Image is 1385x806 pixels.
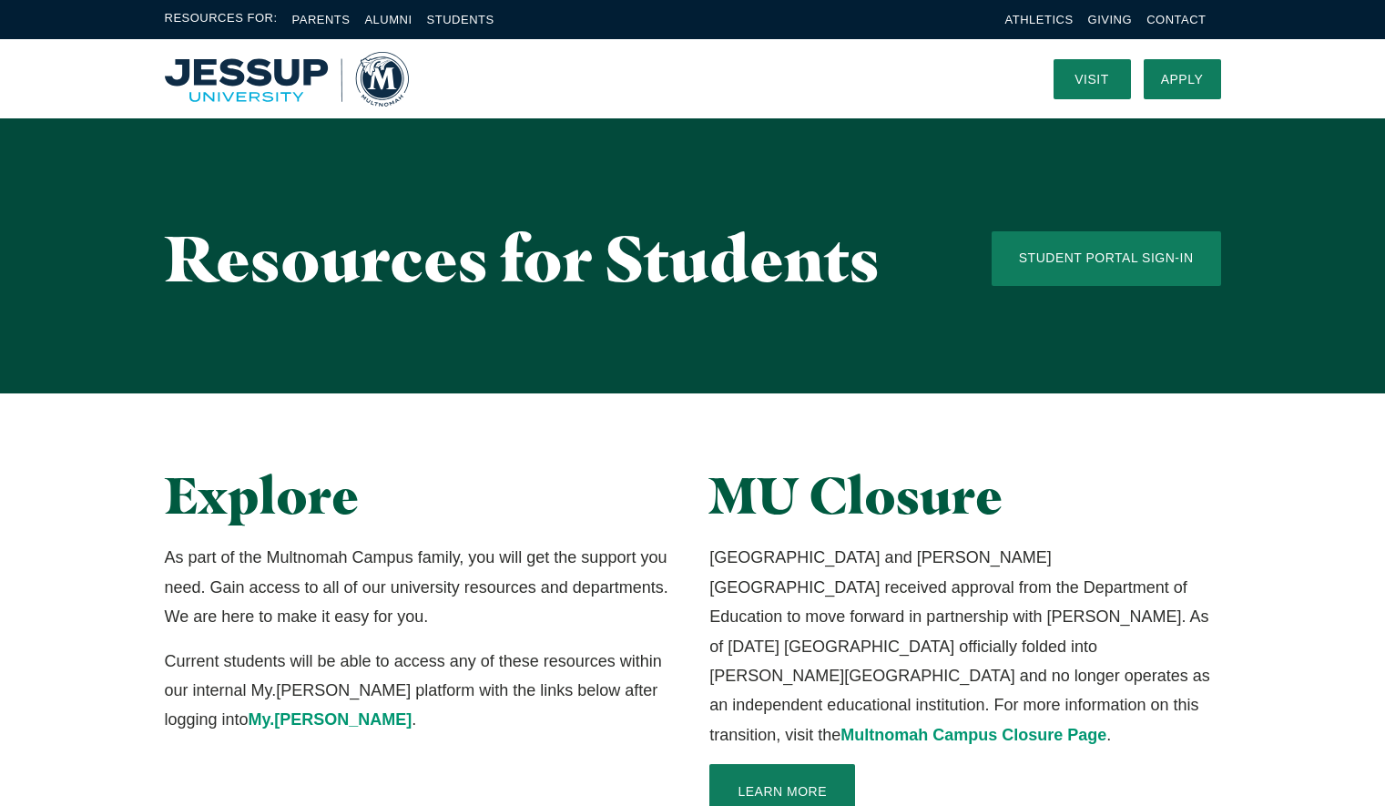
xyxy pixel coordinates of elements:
[1054,59,1131,99] a: Visit
[249,710,412,729] a: My.[PERSON_NAME]
[165,647,676,735] p: Current students will be able to access any of these resources within our internal My.[PERSON_NAM...
[709,466,1220,525] h2: MU Closure
[165,466,676,525] h2: Explore
[364,13,412,26] a: Alumni
[165,52,409,107] img: Multnomah University Logo
[165,9,278,30] span: Resources For:
[840,726,1106,744] a: Multnomah Campus Closure Page
[427,13,494,26] a: Students
[292,13,351,26] a: Parents
[709,543,1220,750] p: [GEOGRAPHIC_DATA] and [PERSON_NAME][GEOGRAPHIC_DATA] received approval from the Department of Edu...
[165,223,919,293] h1: Resources for Students
[165,543,676,631] p: As part of the Multnomah Campus family, you will get the support you need. Gain access to all of ...
[1088,13,1133,26] a: Giving
[1146,13,1206,26] a: Contact
[992,231,1221,286] a: Student Portal Sign-In
[165,52,409,107] a: Home
[1144,59,1221,99] a: Apply
[1005,13,1074,26] a: Athletics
